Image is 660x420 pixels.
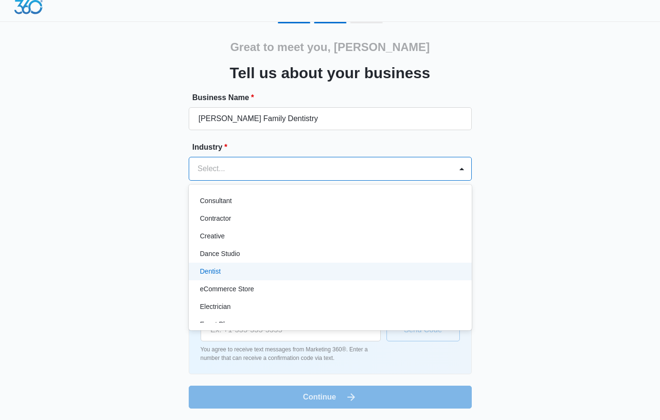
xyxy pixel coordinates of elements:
p: You agree to receive text messages from Marketing 360®. Enter a number that can receive a confirm... [201,345,381,362]
p: Dentist [200,266,221,277]
p: Consultant [200,196,232,206]
p: eCommerce Store [200,284,254,294]
p: Creative [200,231,225,241]
p: Dance Studio [200,249,240,259]
p: Event Planner [200,319,242,329]
label: Industry [193,142,476,153]
h3: Tell us about your business [230,61,430,84]
label: Business Name [193,92,476,103]
p: Electrician [200,302,231,312]
p: Contractor [200,214,231,224]
input: e.g. Jane's Plumbing [189,107,472,130]
h2: Great to meet you, [PERSON_NAME] [230,39,430,56]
